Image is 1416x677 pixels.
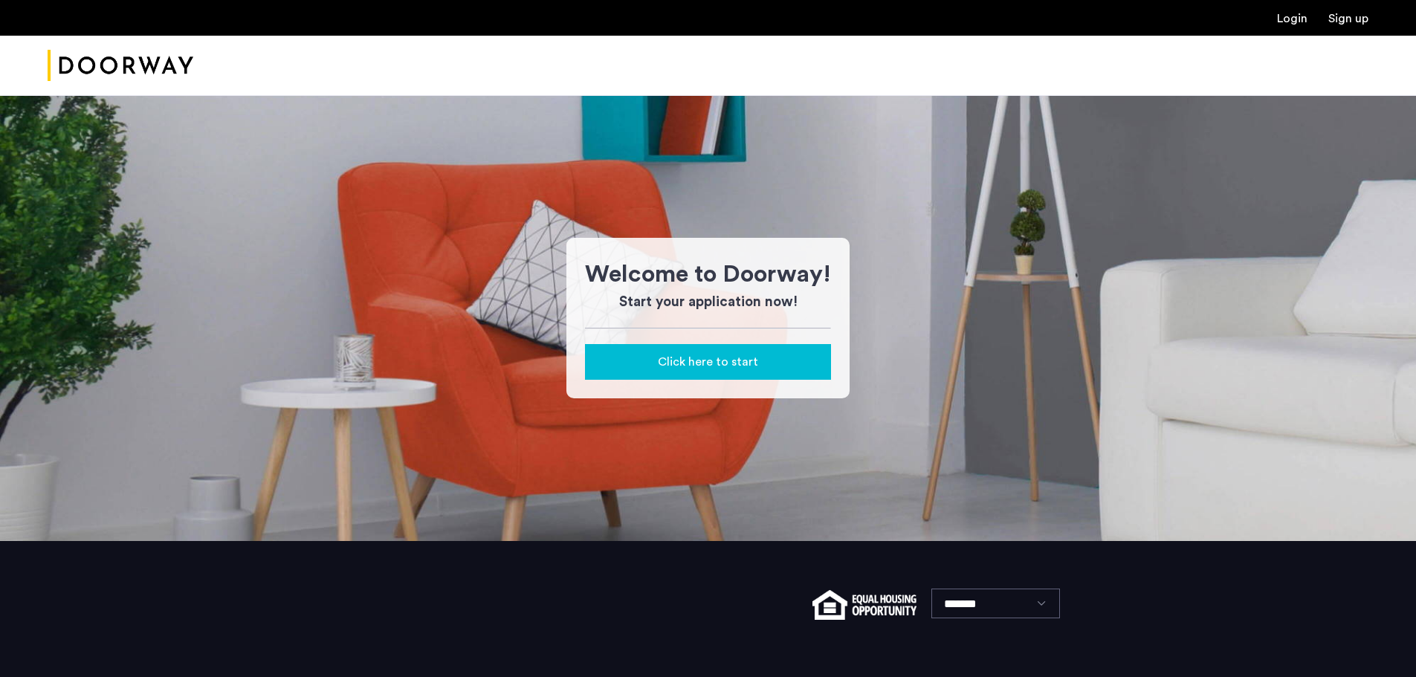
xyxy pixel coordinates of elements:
[1277,13,1307,25] a: Login
[48,38,193,94] img: logo
[812,590,916,620] img: equal-housing.png
[48,38,193,94] a: Cazamio Logo
[658,353,758,371] span: Click here to start
[585,344,831,380] button: button
[585,292,831,313] h3: Start your application now!
[931,589,1060,618] select: Language select
[1328,13,1368,25] a: Registration
[585,256,831,292] h1: Welcome to Doorway!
